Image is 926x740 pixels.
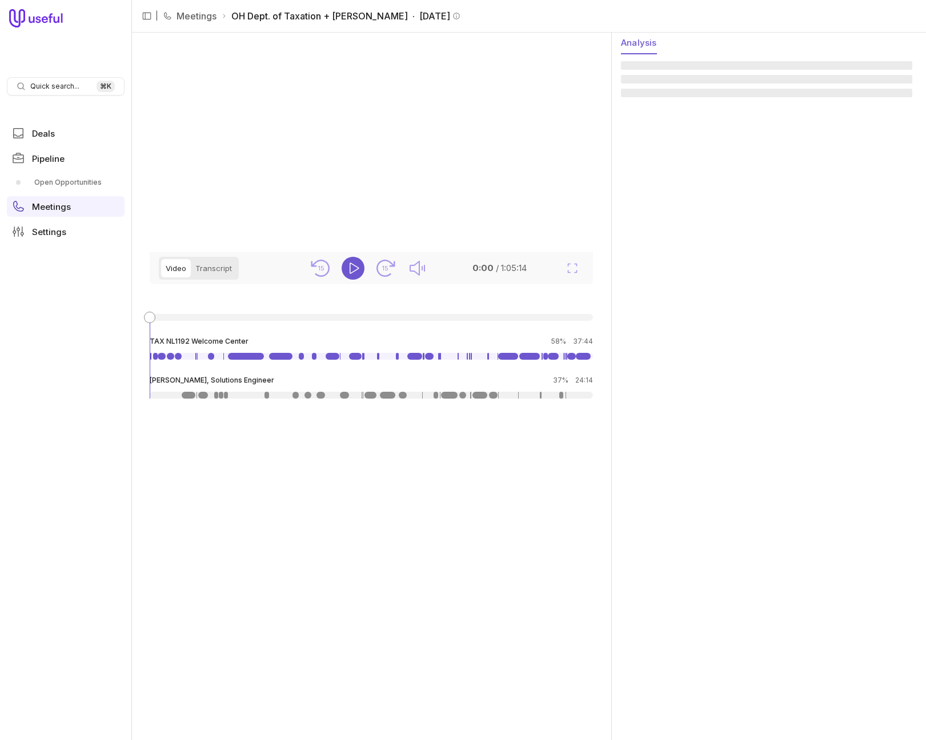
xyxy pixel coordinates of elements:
[621,61,912,70] span: ‌
[32,129,55,138] span: Deals
[342,257,364,280] button: Play
[621,33,657,54] button: Analysis
[408,9,419,23] span: ·
[382,264,388,272] text: 15
[553,376,593,385] div: 37%
[7,173,125,192] div: Pipeline submenu
[621,89,912,97] span: ‌
[374,257,396,280] button: Seek forward 15 seconds
[150,337,248,346] span: TAX NL1192 Welcome Center
[501,262,527,273] time: 1:05:14
[7,148,125,169] a: Pipeline
[231,9,460,23] span: OH Dept. of Taxation + [PERSON_NAME]
[551,337,593,346] div: 58%
[419,9,450,23] time: [DATE]
[7,221,125,242] a: Settings
[32,154,65,163] span: Pipeline
[472,262,494,273] time: 0:00
[177,9,217,23] a: Meetings
[496,262,499,273] span: /
[310,257,332,280] button: Seek back 15 seconds
[30,82,79,91] span: Quick search...
[32,202,71,211] span: Meetings
[150,376,274,385] span: [PERSON_NAME], Solutions Engineer
[621,75,912,83] span: ‌
[7,196,125,217] a: Meetings
[573,337,593,345] time: 37:44
[318,264,324,272] text: 15
[7,123,125,144] a: Deals
[161,259,191,277] button: Video
[561,257,584,280] button: Fullscreen
[155,9,158,23] span: |
[32,228,66,236] span: Settings
[575,376,593,384] time: 24:14
[7,173,125,192] a: Open Opportunities
[138,7,155,25] button: Collapse sidebar
[97,81,115,92] kbd: ⌘ K
[191,259,236,277] button: Transcript
[406,257,428,280] button: Mute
